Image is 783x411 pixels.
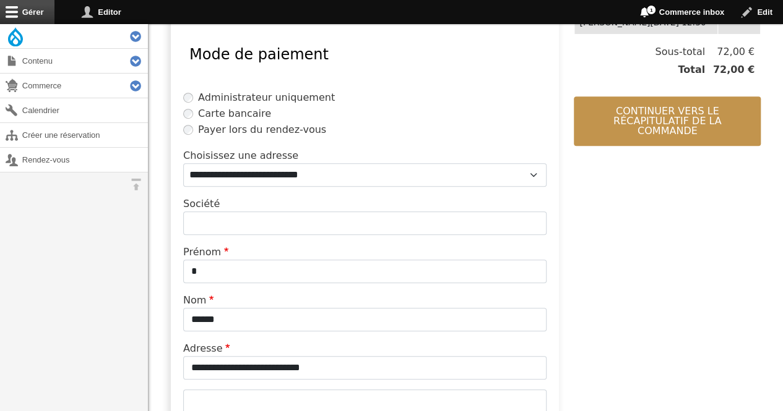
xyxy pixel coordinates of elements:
label: Choisissez une adresse [183,148,298,163]
span: Total [678,62,705,77]
label: Adresse [183,341,233,356]
label: Nom [183,293,217,308]
label: Administrateur uniquement [198,90,335,105]
label: Carte bancaire [198,106,271,121]
button: Orientation horizontale [124,172,148,197]
label: Payer lors du rendez-vous [198,122,326,137]
time: [PERSON_NAME][DATE] 12:30 [579,17,706,27]
label: Prénom [183,245,231,260]
button: Continuer vers le récapitulatif de la commande [574,96,761,146]
span: Mode de paiement [189,46,329,63]
span: 72,00 € [705,62,755,77]
span: 1 [646,5,656,15]
label: Société [183,197,220,211]
span: Sous-total [655,44,705,59]
span: 72,00 € [705,44,755,59]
